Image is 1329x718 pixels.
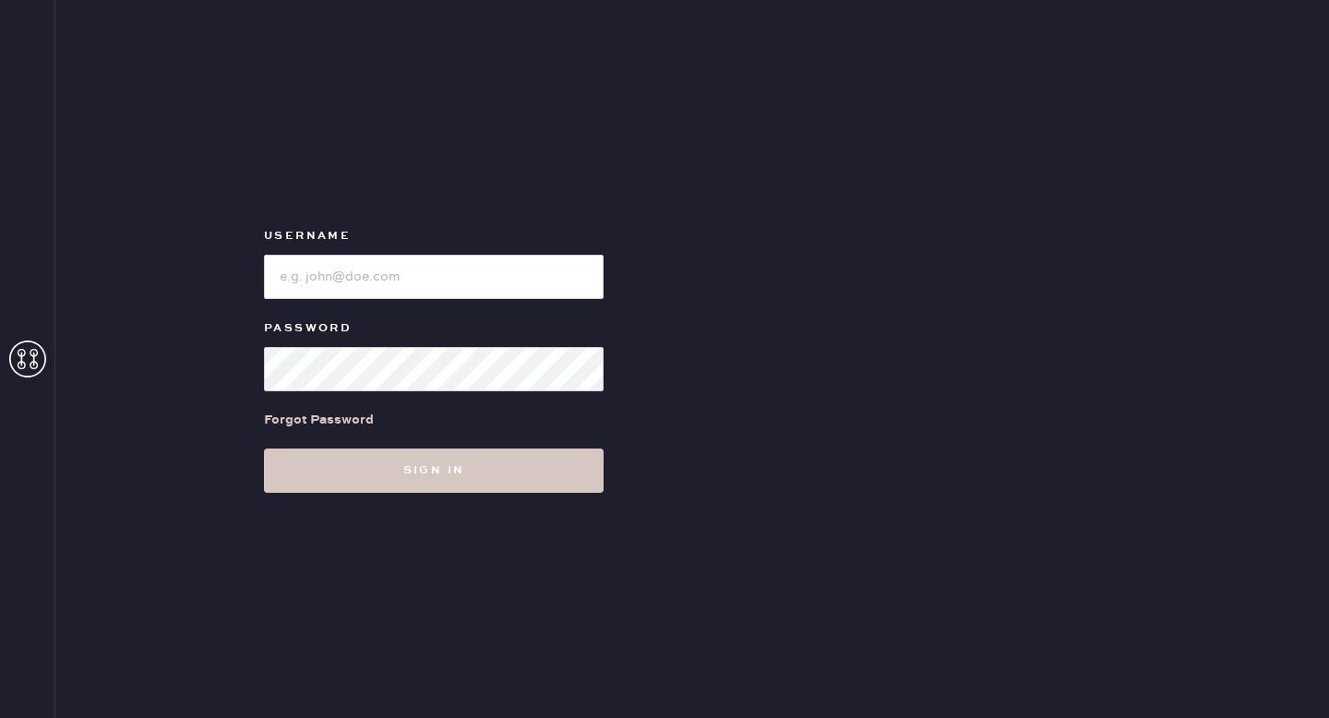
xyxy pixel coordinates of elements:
div: Forgot Password [264,410,374,430]
label: Password [264,317,604,340]
button: Sign in [264,449,604,493]
input: e.g. john@doe.com [264,255,604,299]
a: Forgot Password [264,391,374,449]
label: Username [264,225,604,247]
